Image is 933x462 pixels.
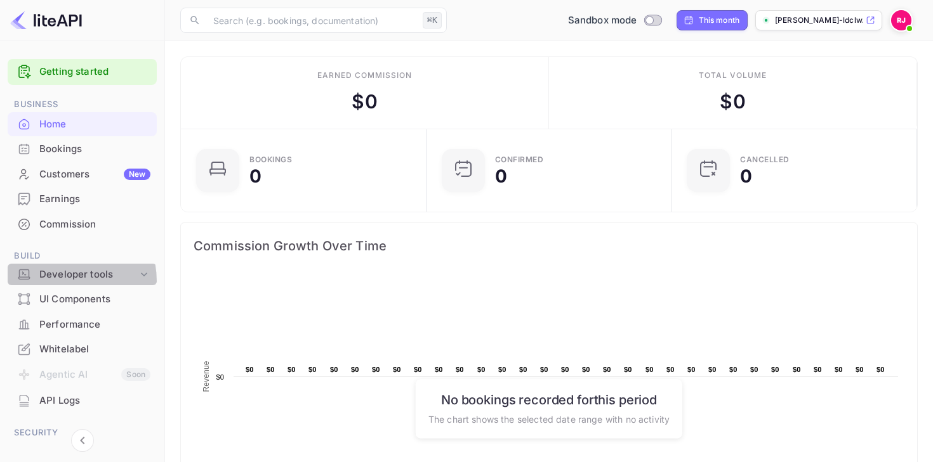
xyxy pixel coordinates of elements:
div: Bookings [39,142,150,157]
div: 0 [740,167,752,185]
text: $0 [288,366,296,373]
div: Getting started [8,59,157,85]
img: Ryan Jones [891,10,911,30]
div: This month [699,15,740,26]
text: $0 [793,366,801,373]
text: $0 [435,366,443,373]
text: $0 [414,366,422,373]
text: $0 [308,366,317,373]
a: UI Components [8,287,157,311]
div: Commission [39,217,150,232]
a: CustomersNew [8,162,157,186]
div: Whitelabel [39,342,150,357]
span: Build [8,249,157,263]
a: Earnings [8,187,157,210]
text: $0 [645,366,654,373]
text: $0 [877,366,885,373]
text: $0 [582,366,590,373]
text: $0 [351,366,359,373]
a: Getting started [39,65,150,79]
div: Total volume [699,70,767,81]
a: API Logs [8,388,157,412]
text: Revenue [202,361,211,392]
div: ⌘K [423,12,442,29]
div: Performance [39,318,150,332]
text: $0 [519,366,527,373]
div: Developer tools [8,264,157,286]
text: $0 [666,366,675,373]
button: Collapse navigation [71,429,94,452]
a: Whitelabel [8,337,157,361]
div: $ 0 [720,87,745,116]
text: $0 [624,366,632,373]
text: $0 [498,366,506,373]
a: Home [8,112,157,136]
div: Performance [8,312,157,337]
text: $0 [856,366,864,373]
text: $0 [477,366,486,373]
div: Commission [8,212,157,237]
div: Earnings [39,192,150,207]
div: Earnings [8,187,157,212]
text: $0 [771,366,779,373]
div: API Logs [8,388,157,413]
div: Team management [39,445,150,459]
text: $0 [603,366,611,373]
text: $0 [372,366,380,373]
h6: No bookings recorded for this period [428,392,670,407]
text: $0 [750,366,758,373]
a: Bookings [8,137,157,160]
input: Search (e.g. bookings, documentation) [206,8,418,33]
div: API Logs [39,394,150,408]
div: Bookings [249,156,292,164]
text: $0 [267,366,275,373]
text: $0 [708,366,717,373]
text: $0 [330,366,338,373]
text: $0 [814,366,822,373]
div: UI Components [39,292,150,307]
div: CANCELLED [740,156,790,164]
text: $0 [246,366,254,373]
div: Click to change the date range period [677,10,748,30]
text: $0 [687,366,696,373]
text: $0 [216,373,224,381]
div: Switch to Production mode [563,13,666,28]
div: Customers [39,167,150,182]
div: $ 0 [352,87,377,116]
text: $0 [729,366,738,373]
span: Business [8,98,157,112]
text: $0 [835,366,843,373]
div: Confirmed [495,156,544,164]
div: Home [8,112,157,137]
img: LiteAPI logo [10,10,82,30]
text: $0 [393,366,401,373]
div: Developer tools [39,267,138,282]
a: Commission [8,212,157,236]
div: UI Components [8,287,157,312]
p: [PERSON_NAME]-ldclw.[PERSON_NAME]... [775,15,863,26]
span: Sandbox mode [568,13,637,28]
span: Security [8,426,157,440]
div: 0 [249,167,261,185]
text: $0 [456,366,464,373]
div: Home [39,117,150,132]
div: Bookings [8,137,157,162]
p: The chart shows the selected date range with no activity [428,412,670,425]
div: New [124,169,150,180]
a: Performance [8,312,157,336]
text: $0 [561,366,569,373]
div: Whitelabel [8,337,157,362]
div: 0 [495,167,507,185]
span: Commission Growth Over Time [194,236,904,256]
text: $0 [540,366,548,373]
div: CustomersNew [8,162,157,187]
div: Earned commission [317,70,411,81]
